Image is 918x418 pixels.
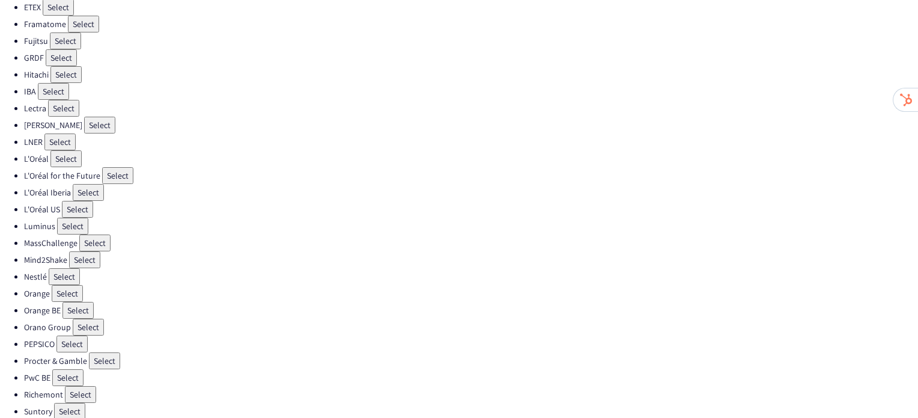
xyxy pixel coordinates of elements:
[24,285,918,302] li: Orange
[73,184,104,201] button: Select
[24,369,918,386] li: PwC BE
[50,32,81,49] button: Select
[24,134,918,150] li: LNER
[24,201,918,218] li: L'Oréal US
[49,268,80,285] button: Select
[84,117,115,134] button: Select
[24,352,918,369] li: Procter & Gamble
[24,32,918,49] li: Fujitsu
[50,150,82,167] button: Select
[24,319,918,336] li: Orano Group
[24,49,918,66] li: GRDF
[44,134,76,150] button: Select
[52,285,83,302] button: Select
[69,251,100,268] button: Select
[24,167,918,184] li: L'Oréal for the Future
[24,386,918,403] li: Richemont
[79,235,111,251] button: Select
[24,66,918,83] li: Hitachi
[24,235,918,251] li: MassChallenge
[73,319,104,336] button: Select
[24,83,918,100] li: IBA
[46,49,77,66] button: Select
[48,100,79,117] button: Select
[24,302,918,319] li: Orange BE
[24,184,918,201] li: L'Oréal Iberia
[24,268,918,285] li: Nestlé
[65,386,96,403] button: Select
[62,302,94,319] button: Select
[24,100,918,117] li: Lectra
[57,218,88,235] button: Select
[62,201,93,218] button: Select
[24,150,918,167] li: L'Oréal
[50,66,82,83] button: Select
[56,336,88,352] button: Select
[24,117,918,134] li: [PERSON_NAME]
[52,369,84,386] button: Select
[858,360,918,418] iframe: Chat Widget
[89,352,120,369] button: Select
[102,167,133,184] button: Select
[24,251,918,268] li: Mind2Shake
[24,336,918,352] li: PEPSICO
[38,83,69,100] button: Select
[68,16,99,32] button: Select
[24,16,918,32] li: Framatome
[24,218,918,235] li: Luminus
